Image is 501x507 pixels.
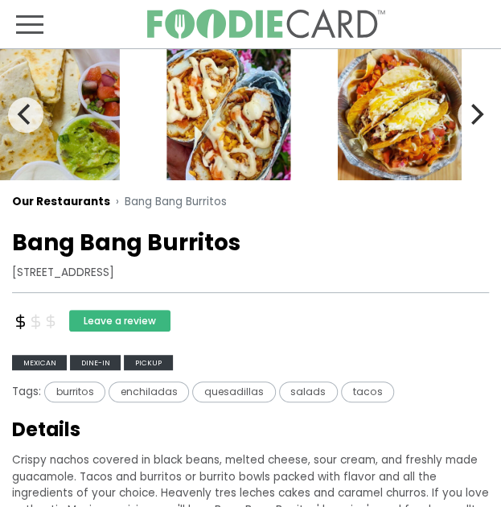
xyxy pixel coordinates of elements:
span: salads [279,381,338,402]
a: Our Restaurants [12,194,110,210]
span: Mexican [12,355,67,370]
span: quesadillas [192,381,275,402]
img: FoodieCard; Eat, Drink, Save, Donate [146,9,385,39]
span: Dine-in [70,355,121,370]
span: Pickup [124,355,172,370]
address: [STREET_ADDRESS] [12,265,114,281]
h1: Bang Bang Burritos [12,229,489,257]
button: Previous [8,97,43,133]
span: enchiladas [109,381,189,402]
div: Tags: [12,381,489,408]
a: burritos [41,384,109,399]
nav: breadcrumb [12,186,489,229]
a: Pickup [124,354,172,369]
a: Dine-in [70,354,124,369]
li: Bang Bang Burritos [110,194,227,210]
a: quesadillas [192,384,278,399]
a: enchiladas [109,384,192,399]
span: burritos [44,381,105,402]
h2: Details [12,418,489,441]
a: salads [279,384,341,399]
a: tacos [341,384,394,399]
a: Mexican [12,354,70,369]
span: tacos [341,381,394,402]
button: Next [458,97,493,133]
a: Leave a review [69,310,170,332]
